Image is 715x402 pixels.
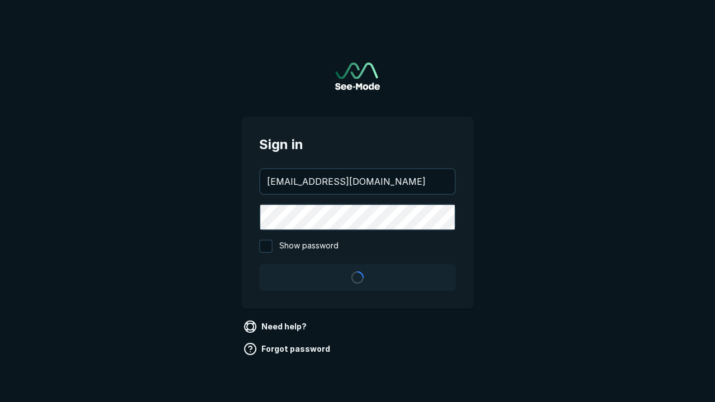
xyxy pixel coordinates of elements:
input: your@email.com [260,169,455,194]
a: Need help? [241,318,311,336]
img: See-Mode Logo [335,63,380,90]
span: Show password [279,240,339,253]
a: Forgot password [241,340,335,358]
span: Sign in [259,135,456,155]
a: Go to sign in [335,63,380,90]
